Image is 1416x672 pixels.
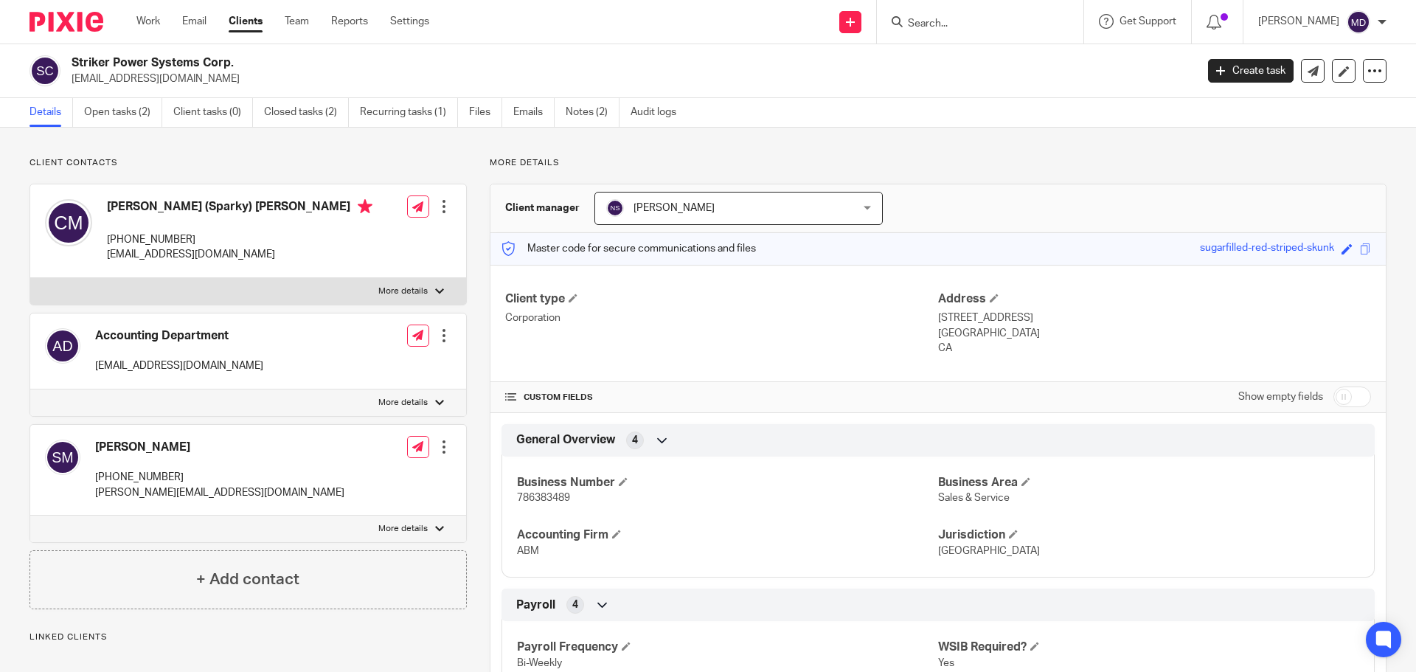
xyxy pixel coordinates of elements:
a: Work [136,14,160,29]
img: svg%3E [606,199,624,217]
img: svg%3E [45,199,92,246]
h4: Address [938,291,1371,307]
span: Yes [938,658,954,668]
span: 4 [572,597,578,612]
h2: Striker Power Systems Corp. [72,55,963,71]
span: Bi-Weekly [517,658,562,668]
a: Notes (2) [566,98,619,127]
img: svg%3E [45,440,80,475]
img: svg%3E [45,328,80,364]
span: Sales & Service [938,493,1010,503]
span: General Overview [516,432,615,448]
h4: Business Number [517,475,938,491]
p: CA [938,341,1371,356]
p: [STREET_ADDRESS] [938,311,1371,325]
p: Client contacts [29,157,467,169]
a: Clients [229,14,263,29]
h3: Client manager [505,201,580,215]
p: [PERSON_NAME] [1258,14,1339,29]
p: More details [378,285,428,297]
p: Linked clients [29,631,467,643]
span: Payroll [516,597,555,613]
p: [EMAIL_ADDRESS][DOMAIN_NAME] [95,358,263,373]
span: Get Support [1120,16,1176,27]
label: Show empty fields [1238,389,1323,404]
input: Search [906,18,1039,31]
p: Corporation [505,311,938,325]
a: Settings [390,14,429,29]
h4: Accounting Department [95,328,263,344]
p: [PHONE_NUMBER] [95,470,344,485]
span: 4 [632,433,638,448]
h4: [PERSON_NAME] [95,440,344,455]
h4: Accounting Firm [517,527,938,543]
h4: Business Area [938,475,1359,491]
h4: [PERSON_NAME] (Sparky) [PERSON_NAME] [107,199,372,218]
div: sugarfilled-red-striped-skunk [1200,240,1334,257]
span: [PERSON_NAME] [634,203,715,213]
h4: Client type [505,291,938,307]
p: More details [490,157,1386,169]
a: Emails [513,98,555,127]
p: More details [378,397,428,409]
a: Files [469,98,502,127]
a: Team [285,14,309,29]
span: ABM [517,546,539,556]
p: Master code for secure communications and files [502,241,756,256]
h4: Jurisdiction [938,527,1359,543]
h4: WSIB Required? [938,640,1359,655]
span: [GEOGRAPHIC_DATA] [938,546,1040,556]
p: [EMAIL_ADDRESS][DOMAIN_NAME] [107,247,372,262]
h4: CUSTOM FIELDS [505,392,938,403]
a: Open tasks (2) [84,98,162,127]
a: Details [29,98,73,127]
h4: + Add contact [196,568,299,591]
a: Reports [331,14,368,29]
img: svg%3E [29,55,60,86]
p: [GEOGRAPHIC_DATA] [938,326,1371,341]
a: Create task [1208,59,1294,83]
a: Closed tasks (2) [264,98,349,127]
img: Pixie [29,12,103,32]
i: Primary [358,199,372,214]
span: 786383489 [517,493,570,503]
img: svg%3E [1347,10,1370,34]
a: Recurring tasks (1) [360,98,458,127]
a: Client tasks (0) [173,98,253,127]
a: Email [182,14,206,29]
p: [PERSON_NAME][EMAIL_ADDRESS][DOMAIN_NAME] [95,485,344,500]
a: Audit logs [631,98,687,127]
h4: Payroll Frequency [517,640,938,655]
p: [EMAIL_ADDRESS][DOMAIN_NAME] [72,72,1186,86]
p: [PHONE_NUMBER] [107,232,372,247]
p: More details [378,523,428,535]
